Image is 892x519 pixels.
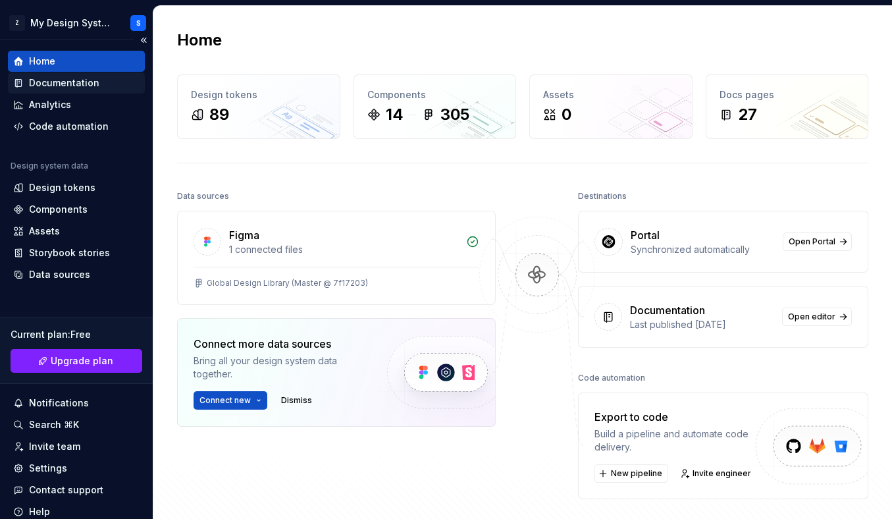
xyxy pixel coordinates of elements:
[29,120,109,133] div: Code automation
[134,31,153,49] button: Collapse sidebar
[177,187,229,205] div: Data sources
[8,393,145,414] button: Notifications
[693,468,751,479] span: Invite engineer
[29,396,89,410] div: Notifications
[782,308,852,326] a: Open editor
[8,242,145,263] a: Storybook stories
[194,391,267,410] button: Connect new
[177,74,340,139] a: Design tokens89
[177,30,222,51] h2: Home
[8,72,145,94] a: Documentation
[281,395,312,406] span: Dismiss
[51,354,113,368] span: Upgrade plan
[594,427,757,454] div: Build a pipeline and automate code delivery.
[631,243,775,256] div: Synchronized automatically
[29,225,60,238] div: Assets
[29,440,80,453] div: Invite team
[11,328,142,341] div: Current plan : Free
[29,268,90,281] div: Data sources
[367,88,503,101] div: Components
[199,395,251,406] span: Connect new
[562,104,571,125] div: 0
[386,104,404,125] div: 14
[630,318,774,331] div: Last published [DATE]
[354,74,517,139] a: Components14305
[783,232,852,251] a: Open Portal
[191,88,327,101] div: Design tokens
[8,458,145,479] a: Settings
[29,505,50,518] div: Help
[8,436,145,457] a: Invite team
[8,177,145,198] a: Design tokens
[440,104,469,125] div: 305
[543,88,679,101] div: Assets
[275,391,318,410] button: Dismiss
[29,462,67,475] div: Settings
[631,227,660,243] div: Portal
[30,16,115,30] div: My Design System
[229,243,458,256] div: 1 connected files
[9,15,25,31] div: Z
[194,336,365,352] div: Connect more data sources
[676,464,757,483] a: Invite engineer
[706,74,869,139] a: Docs pages27
[8,479,145,501] button: Contact support
[720,88,855,101] div: Docs pages
[209,104,229,125] div: 89
[177,211,496,305] a: Figma1 connected filesGlobal Design Library (Master @ 7f17203)
[8,199,145,220] a: Components
[8,94,145,115] a: Analytics
[8,221,145,242] a: Assets
[529,74,693,139] a: Assets0
[611,468,662,479] span: New pipeline
[3,9,150,37] button: ZMy Design SystemS
[738,104,757,125] div: 27
[29,203,88,216] div: Components
[8,51,145,72] a: Home
[594,464,668,483] button: New pipeline
[29,55,55,68] div: Home
[29,483,103,497] div: Contact support
[8,116,145,137] a: Code automation
[207,278,368,288] div: Global Design Library (Master @ 7f17203)
[8,264,145,285] a: Data sources
[788,312,835,322] span: Open editor
[789,236,835,247] span: Open Portal
[136,18,141,28] div: S
[630,302,705,318] div: Documentation
[29,98,71,111] div: Analytics
[29,76,99,90] div: Documentation
[194,354,365,381] div: Bring all your design system data together.
[29,181,95,194] div: Design tokens
[29,418,79,431] div: Search ⌘K
[578,187,627,205] div: Destinations
[229,227,259,243] div: Figma
[578,369,645,387] div: Code automation
[11,349,142,373] a: Upgrade plan
[29,246,110,259] div: Storybook stories
[8,414,145,435] button: Search ⌘K
[594,409,757,425] div: Export to code
[11,161,88,171] div: Design system data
